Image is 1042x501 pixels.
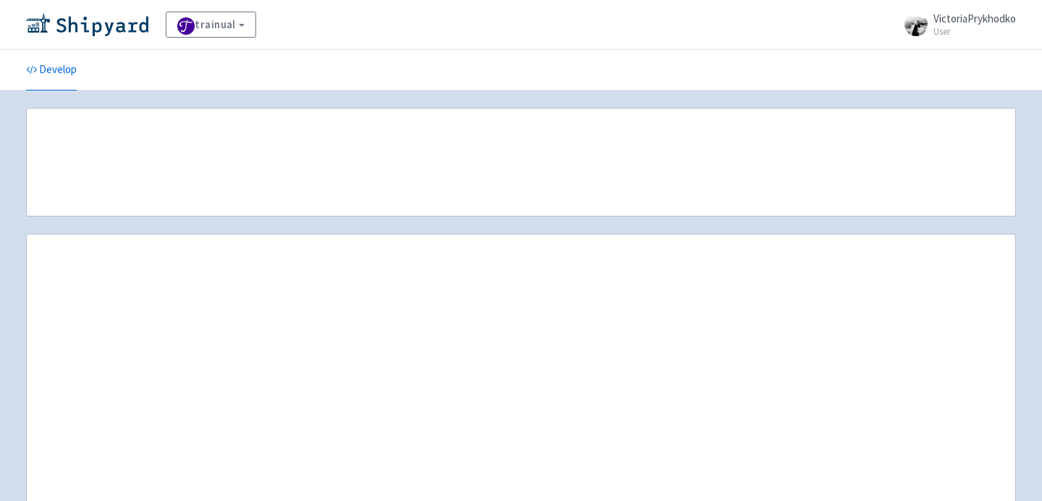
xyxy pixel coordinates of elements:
[896,13,1016,36] a: VictoriaPrykhodko User
[933,12,1016,25] span: VictoriaPrykhodko
[26,13,148,36] img: Shipyard logo
[933,27,1016,36] small: User
[26,50,77,90] a: Develop
[166,12,256,38] a: trainual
